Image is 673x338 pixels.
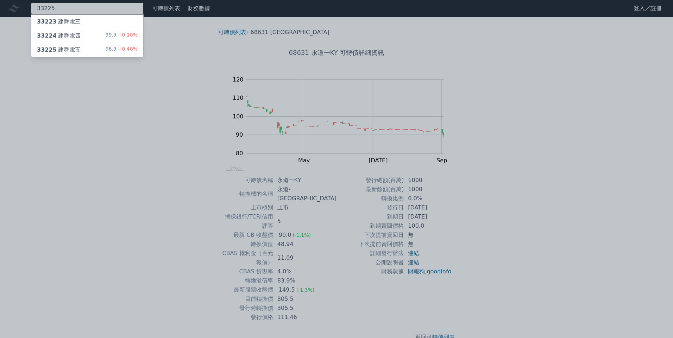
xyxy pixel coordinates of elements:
[117,32,138,38] span: +0.10%
[37,46,81,54] div: 建舜電五
[106,32,138,40] div: 99.9
[31,29,143,43] a: 33224建舜電四 99.9+0.10%
[106,46,138,54] div: 96.9
[37,18,57,25] span: 33223
[31,15,143,29] a: 33223建舜電三
[37,46,57,53] span: 33225
[37,32,81,40] div: 建舜電四
[31,43,143,57] a: 33225建舜電五 96.9+0.40%
[117,46,138,52] span: +0.40%
[37,32,57,39] span: 33224
[37,18,81,26] div: 建舜電三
